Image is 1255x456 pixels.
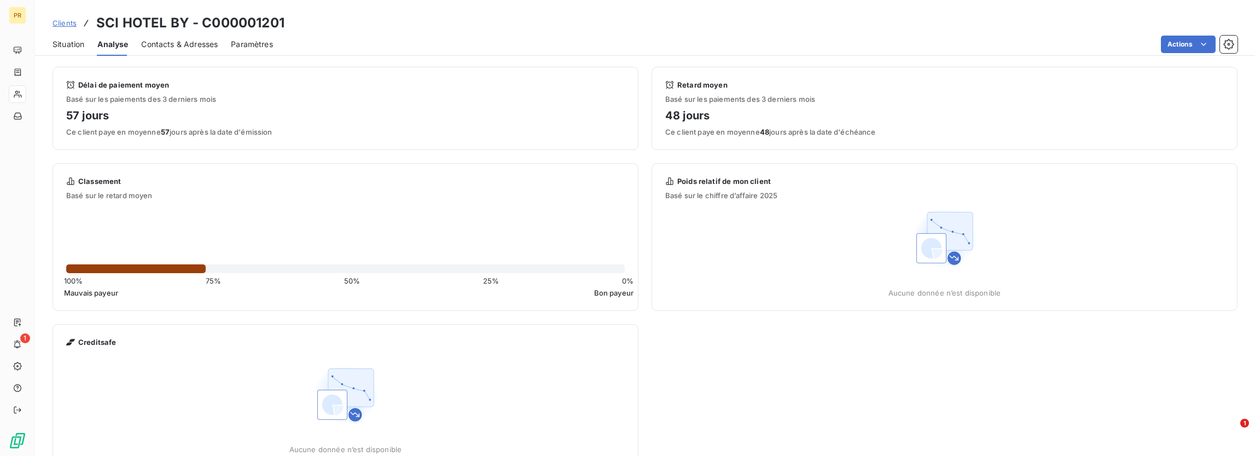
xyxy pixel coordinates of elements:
img: Empty state [311,360,381,430]
span: Ce client paye en moyenne jours après la date d'émission [66,128,625,136]
h4: 57 jours [66,107,625,124]
span: Situation [53,39,84,50]
a: Clients [53,18,77,28]
h4: 48 jours [665,107,1224,124]
span: Analyse [97,39,128,50]
span: Clients [53,19,77,27]
span: 25 % [483,276,499,285]
span: Mauvais payeur [64,288,118,297]
span: Basé sur le chiffre d’affaire 2025 [665,191,1224,200]
div: PR [9,7,26,24]
span: 50 % [344,276,360,285]
span: 75 % [206,276,221,285]
span: Poids relatif de mon client [677,177,771,186]
span: Retard moyen [677,80,728,89]
h3: SCI HOTEL BY - C000001201 [96,13,284,33]
span: Basé sur les paiements des 3 derniers mois [66,95,625,103]
span: Bon payeur [594,288,634,297]
button: Actions [1161,36,1216,53]
span: Ce client paye en moyenne jours après la date d'échéance [665,128,1224,136]
span: 1 [20,333,30,343]
span: Contacts & Adresses [141,39,218,50]
span: Paramètres [231,39,273,50]
span: Aucune donnée n’est disponible [888,288,1001,297]
span: Délai de paiement moyen [78,80,169,89]
iframe: Intercom live chat [1218,419,1244,445]
span: 48 [760,128,769,136]
span: Basé sur le retard moyen [53,191,638,200]
span: Basé sur les paiements des 3 derniers mois [665,95,1224,103]
span: 0 % [622,276,634,285]
span: Aucune donnée n’est disponible [289,445,402,454]
span: 100 % [64,276,83,285]
span: 57 [161,128,170,136]
span: Creditsafe [78,338,117,347]
span: 1 [1240,419,1249,428]
img: Empty state [910,203,980,273]
span: Classement [78,177,121,186]
img: Logo LeanPay [9,432,26,449]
